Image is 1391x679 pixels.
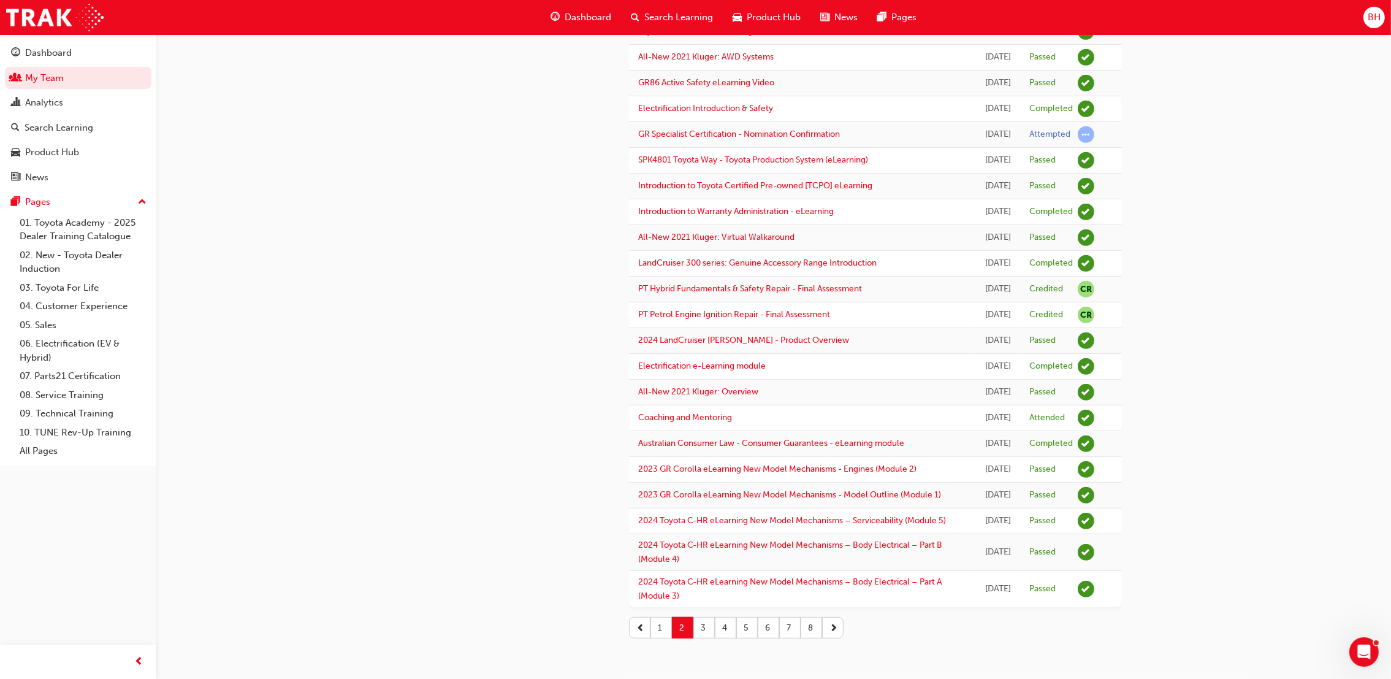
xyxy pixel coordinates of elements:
div: Sun Jun 30 2024 16:59:48 GMT+1000 (Australian Eastern Standard Time) [985,153,1011,167]
a: PT Hybrid Fundamentals & Safety Repair - Final Assessment [638,283,862,294]
div: Credited [1029,283,1063,295]
iframe: Intercom live chat [1349,637,1379,667]
span: learningRecordVerb_PASS-icon [1078,75,1094,91]
a: 09. Technical Training [15,404,151,423]
span: up-icon [138,194,147,210]
span: learningRecordVerb_COMPLETE-icon [1078,204,1094,220]
span: News [834,10,858,25]
span: Dashboard [565,10,611,25]
div: Mon Jun 17 2024 22:00:00 GMT+1000 (Australian Eastern Standard Time) [985,308,1011,322]
a: pages-iconPages [867,5,926,30]
div: Thu May 16 2024 16:23:32 GMT+1000 (Australian Eastern Standard Time) [985,437,1011,451]
div: Sun Jul 28 2024 17:53:42 GMT+1000 (Australian Eastern Standard Time) [985,76,1011,90]
div: Wed Jun 05 2024 10:00:00 GMT+1000 (Australian Eastern Standard Time) [985,411,1011,425]
span: learningRecordVerb_PASS-icon [1078,461,1094,478]
span: Product Hub [747,10,801,25]
span: car-icon [733,10,742,25]
div: Completed [1029,438,1073,450]
a: LandCruiser 300 series: Genuine Accessory Range Introduction [638,258,877,268]
a: Electrification e-Learning module [638,361,766,371]
a: Analytics [5,91,151,114]
div: Dashboard [25,46,72,60]
a: Search Learning [5,117,151,139]
button: prev-icon [629,617,650,639]
button: Pages [5,191,151,213]
button: 6 [758,617,779,639]
div: Passed [1029,464,1056,475]
a: Australian Consumer Law - Consumer Guarantees - eLearning module [638,438,904,448]
div: News [25,171,48,185]
div: Sun Jul 28 2024 17:41:59 GMT+1000 (Australian Eastern Standard Time) [985,102,1011,116]
a: 2023 GR Corolla eLearning New Model Mechanisms - Engines (Module 2) [638,464,917,474]
div: Mon Jun 17 2024 22:00:00 GMT+1000 (Australian Eastern Standard Time) [985,282,1011,296]
a: GR Specialist Certification - Nomination Confirmation [638,129,840,139]
a: 2023 GR Corolla eLearning New Model Mechanisms - Model Outline (Module 1) [638,489,941,500]
span: search-icon [11,123,20,134]
a: Introduction to Toyota Certified Pre-owned [TCPO] eLearning [638,180,872,191]
div: Sun Jun 30 2024 17:05:22 GMT+1000 (Australian Eastern Standard Time) [985,128,1011,142]
div: Completed [1029,206,1073,218]
button: 2 [672,617,693,639]
div: Passed [1029,155,1056,166]
div: Attempted [1029,129,1070,140]
span: learningRecordVerb_PASS-icon [1078,384,1094,401]
a: Trak [6,4,104,31]
span: learningRecordVerb_ATTEND-icon [1078,410,1094,426]
a: 02. New - Toyota Dealer Induction [15,246,151,278]
span: pages-icon [877,10,886,25]
a: 2024 Toyota C-HR eLearning New Model Mechanisms – Body Electrical – Part B (Module 4) [638,540,942,564]
a: guage-iconDashboard [541,5,621,30]
a: PT Petrol Engine Ignition Repair - Final Assessment [638,309,830,320]
span: learningRecordVerb_PASS-icon [1078,487,1094,504]
div: Passed [1029,180,1056,192]
a: 10. TUNE Rev-Up Training [15,423,151,442]
span: learningRecordVerb_COMPLETE-icon [1078,255,1094,272]
span: learningRecordVerb_PASS-icon [1078,581,1094,597]
a: Electrification Introduction & Safety [638,103,773,113]
div: Passed [1029,232,1056,244]
button: 4 [715,617,736,639]
div: Passed [1029,335,1056,347]
div: Passed [1029,583,1056,595]
button: 3 [693,617,715,639]
a: 03. Toyota For Life [15,278,151,297]
button: 1 [650,617,672,639]
a: All-New 2021 Kluger: Virtual Walkaround [638,232,795,242]
span: learningRecordVerb_COMPLETE-icon [1078,358,1094,375]
a: All-New 2021 Kluger: AWD Systems [638,52,774,62]
span: learningRecordVerb_PASS-icon [1078,332,1094,349]
button: next-icon [822,617,844,639]
div: Thu Apr 25 2024 21:38:57 GMT+1000 (Australian Eastern Standard Time) [985,514,1011,528]
div: Passed [1029,489,1056,501]
div: Sat Jun 08 2024 17:26:57 GMT+1000 (Australian Eastern Standard Time) [985,359,1011,374]
div: Wed May 08 2024 07:52:39 GMT+1000 (Australian Eastern Standard Time) [985,462,1011,477]
span: learningRecordVerb_COMPLETE-icon [1078,435,1094,452]
span: search-icon [631,10,639,25]
button: 8 [801,617,822,639]
span: prev-icon [636,621,645,634]
div: Attended [1029,412,1065,424]
div: Fri Aug 23 2024 15:04:08 GMT+1000 (Australian Eastern Standard Time) [985,50,1011,64]
a: search-iconSearch Learning [621,5,723,30]
div: Thu Apr 25 2024 17:46:56 GMT+1000 (Australian Eastern Standard Time) [985,582,1011,596]
div: Analytics [25,96,63,110]
span: learningRecordVerb_PASS-icon [1078,229,1094,246]
div: Sat Jun 29 2024 14:26:51 GMT+1000 (Australian Eastern Standard Time) [985,179,1011,193]
div: Credited [1029,309,1063,321]
div: Sun Jun 23 2024 15:58:36 GMT+1000 (Australian Eastern Standard Time) [985,231,1011,245]
span: learningRecordVerb_COMPLETE-icon [1078,101,1094,117]
div: Sat Jun 08 2024 17:18:19 GMT+1000 (Australian Eastern Standard Time) [985,385,1011,399]
button: 5 [736,617,758,639]
a: 04. Customer Experience [15,297,151,316]
span: Pages [891,10,917,25]
span: learningRecordVerb_ATTEMPT-icon [1078,126,1094,143]
button: 7 [779,617,801,639]
div: Sun Jun 23 2024 18:11:59 GMT+1000 (Australian Eastern Standard Time) [985,205,1011,219]
a: Dashboard [5,42,151,64]
div: Tue Jun 18 2024 07:59:56 GMT+1000 (Australian Eastern Standard Time) [985,256,1011,270]
a: 2024 Toyota C-HR eLearning New Model Mechanisms – Serviceability (Module 5) [638,515,946,526]
div: Passed [1029,515,1056,527]
div: Thu Apr 25 2024 18:12:18 GMT+1000 (Australian Eastern Standard Time) [985,545,1011,559]
a: GR86 Active Safety eLearning Video [638,77,774,88]
div: Product Hub [25,145,79,159]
